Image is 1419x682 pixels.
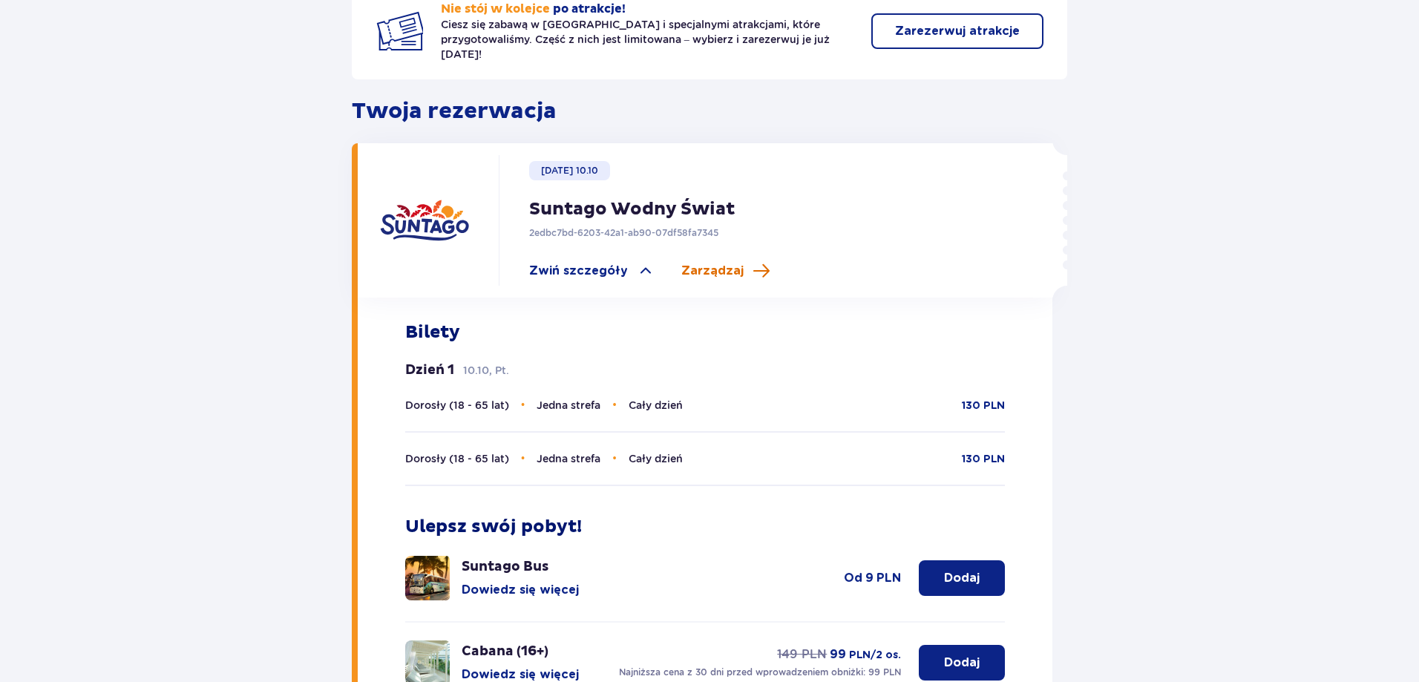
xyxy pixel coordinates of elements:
span: PLN [876,570,901,586]
button: Dodaj [919,560,1005,596]
span: Dorosły (18 - 65 lat) [405,399,509,411]
span: Nie stój w kolejce [441,1,550,16]
button: Zarezerwuj atrakcje [871,13,1043,49]
p: 10.10, Pt. [463,363,509,378]
span: Cały dzień [629,399,683,411]
span: po atrakcje! [553,1,626,16]
span: Dorosły (18 - 65 lat) [405,453,509,465]
p: Najniższa cena z 30 dni przed wprowadzeniem obniżki: 99 PLN [619,666,901,679]
img: Two tickets icon [376,7,423,55]
p: 2edbc7bd-6203-42a1-ab90-07df58fa7345 [529,226,718,240]
p: Zarezerwuj atrakcje [895,23,1020,39]
button: Dowiedz się więcej [462,582,579,598]
p: [DATE] 10.10 [541,164,598,177]
span: • [521,451,525,466]
p: 130 PLN [962,452,1005,467]
p: Dzień 1 [405,361,454,379]
img: Suntago logo [380,176,469,265]
span: • [612,451,617,466]
span: od [844,570,862,586]
span: Cały dzień [629,453,683,465]
p: Suntago Wodny Świat [529,198,735,220]
span: PLN /2 os. [849,648,901,663]
p: Dodaj [944,655,980,671]
button: Dodaj [919,645,1005,681]
a: Zwiń szczegóły [529,262,655,280]
p: Twoja rezerwacja [352,97,1068,125]
span: Zwiń szczegóły [529,263,628,279]
p: Dodaj [944,570,980,586]
span: Jedna strefa [537,453,600,465]
p: Bilety [405,321,460,344]
a: Zarządzaj [681,262,770,280]
p: Cabana (16+) [462,643,548,660]
p: Suntago Bus [462,558,548,576]
span: Zarządzaj [681,263,744,279]
span: • [612,398,617,413]
span: • [521,398,525,413]
img: attraction [405,556,450,600]
p: Ciesz się zabawą w [GEOGRAPHIC_DATA] i specjalnymi atrakcjami, które przygotowaliśmy. Część z nic... [441,17,854,62]
span: Jedna strefa [537,399,600,411]
p: Ulepsz swój pobyt! [405,516,582,538]
p: 149 PLN [777,646,827,663]
p: 130 PLN [962,399,1005,413]
span: 9 [865,570,874,586]
span: 99 [830,646,846,663]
